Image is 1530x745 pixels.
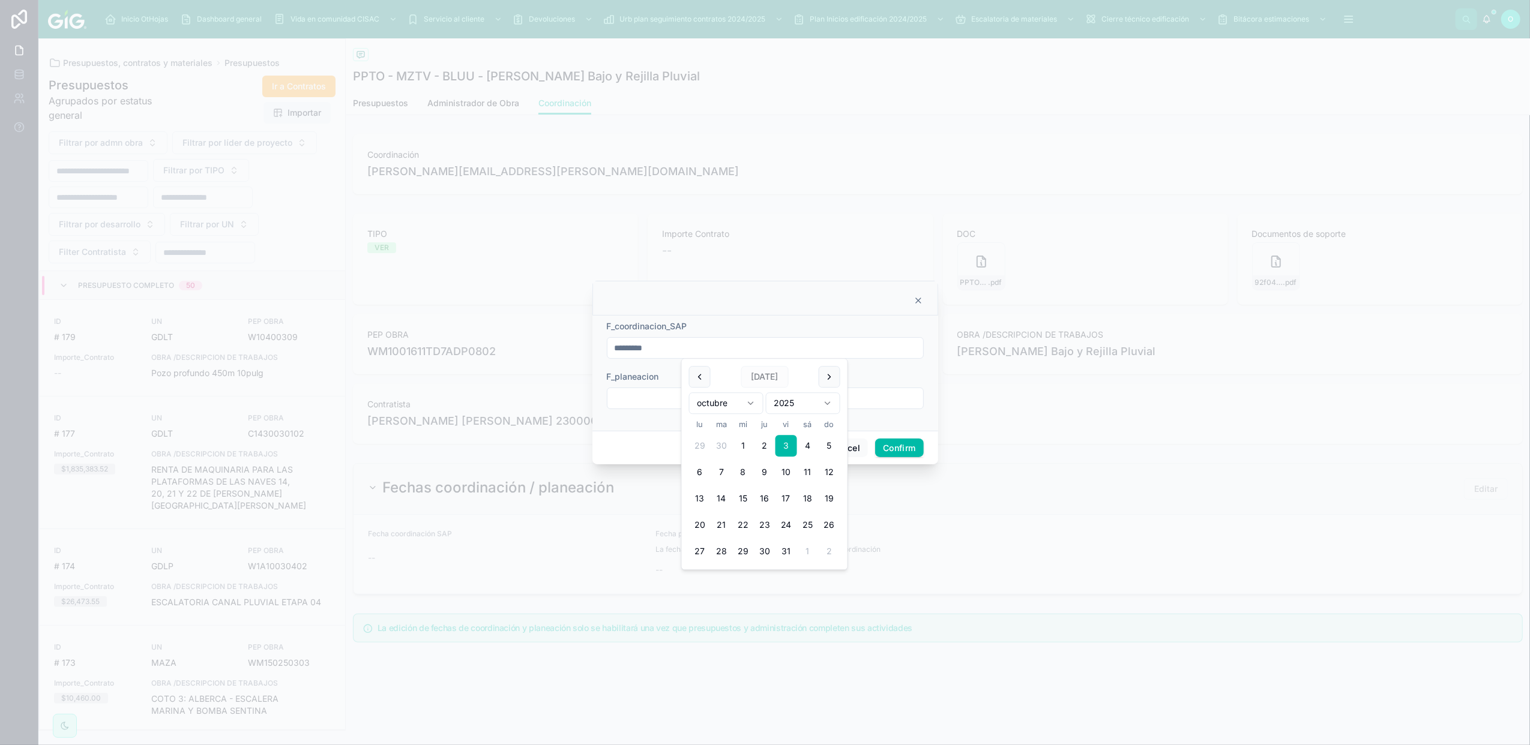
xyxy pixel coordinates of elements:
button: lunes, 27 de octubre de 2025 [689,541,711,563]
th: lunes [689,419,711,430]
button: sábado, 1 de noviembre de 2025 [797,541,819,563]
button: lunes, 13 de octubre de 2025 [689,488,711,510]
button: domingo, 2 de noviembre de 2025 [819,541,840,563]
button: lunes, 20 de octubre de 2025 [689,515,711,536]
button: domingo, 26 de octubre de 2025 [819,515,840,536]
th: sábado [797,419,819,430]
button: viernes, 10 de octubre de 2025 [776,462,797,483]
table: octubre 2025 [689,419,840,562]
button: viernes, 17 de octubre de 2025 [776,488,797,510]
button: domingo, 12 de octubre de 2025 [819,462,840,483]
button: sábado, 4 de octubre de 2025 [797,435,819,457]
th: martes [711,419,732,430]
button: domingo, 5 de octubre de 2025 [819,435,840,457]
button: miércoles, 22 de octubre de 2025 [732,515,754,536]
span: F_coordinacion_SAP [607,321,687,331]
button: miércoles, 8 de octubre de 2025 [732,462,754,483]
button: jueves, 16 de octubre de 2025 [754,488,776,510]
button: jueves, 23 de octubre de 2025 [754,515,776,536]
button: jueves, 2 de octubre de 2025 [754,435,776,457]
button: sábado, 18 de octubre de 2025 [797,488,819,510]
button: sábado, 11 de octubre de 2025 [797,462,819,483]
th: miércoles [732,419,754,430]
button: Confirm [875,438,923,458]
button: sábado, 25 de octubre de 2025 [797,515,819,536]
button: martes, 21 de octubre de 2025 [711,515,732,536]
th: jueves [754,419,776,430]
button: martes, 14 de octubre de 2025 [711,488,732,510]
button: martes, 28 de octubre de 2025 [711,541,732,563]
button: lunes, 29 de septiembre de 2025 [689,435,711,457]
button: miércoles, 15 de octubre de 2025 [732,488,754,510]
th: viernes [776,419,797,430]
button: miércoles, 1 de octubre de 2025 [732,435,754,457]
button: viernes, 24 de octubre de 2025 [776,515,797,536]
button: Today, viernes, 3 de octubre de 2025, selected [776,435,797,457]
th: domingo [819,419,840,430]
button: lunes, 6 de octubre de 2025 [689,462,711,483]
span: F_planeacion [607,371,659,381]
button: miércoles, 29 de octubre de 2025 [732,541,754,563]
button: jueves, 9 de octubre de 2025 [754,462,776,483]
button: martes, 7 de octubre de 2025 [711,462,732,483]
button: jueves, 30 de octubre de 2025 [754,541,776,563]
button: martes, 30 de septiembre de 2025 [711,435,732,457]
button: domingo, 19 de octubre de 2025 [819,488,840,510]
button: viernes, 31 de octubre de 2025 [776,541,797,563]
